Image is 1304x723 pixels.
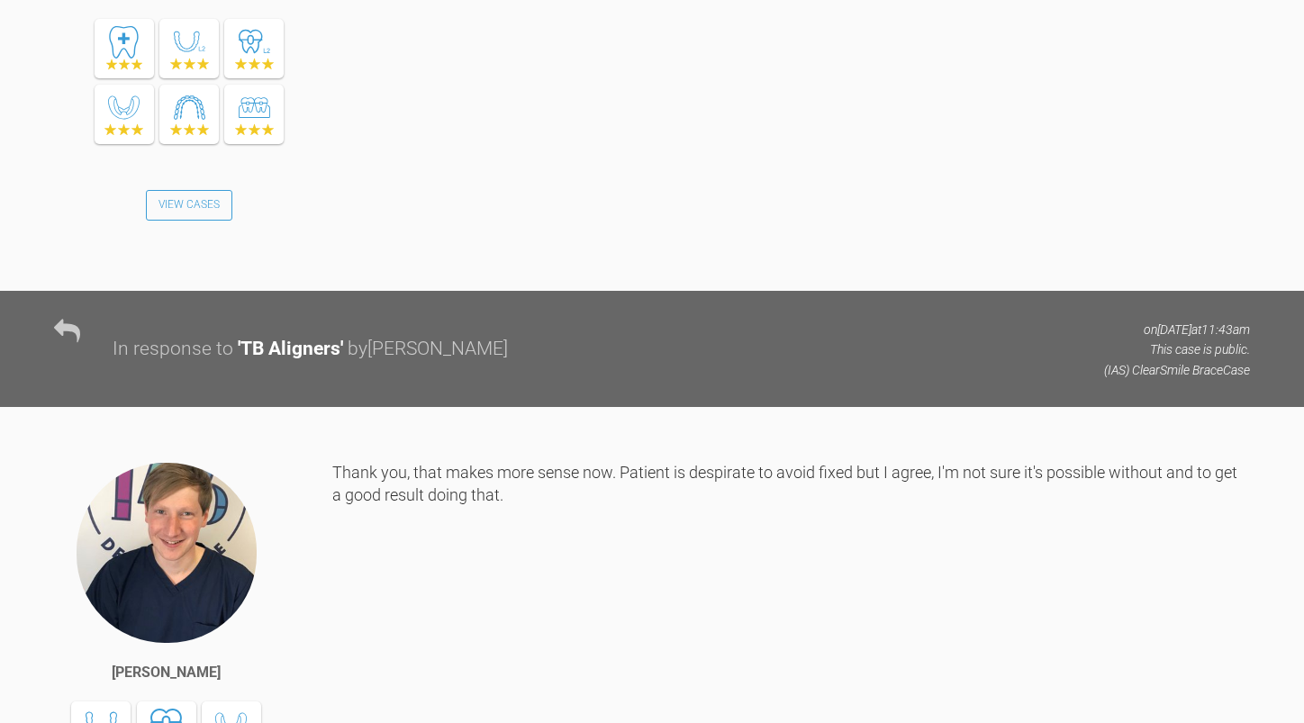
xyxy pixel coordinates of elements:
[112,661,221,684] div: [PERSON_NAME]
[1104,360,1250,380] p: (IAS) ClearSmile Brace Case
[238,334,343,365] div: ' TB Aligners '
[146,190,232,221] a: View Cases
[113,334,233,365] div: In response to
[75,461,258,645] img: Jack Gardner
[1104,320,1250,339] p: on [DATE] at 11:43am
[1104,339,1250,359] p: This case is public.
[348,334,508,365] div: by [PERSON_NAME]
